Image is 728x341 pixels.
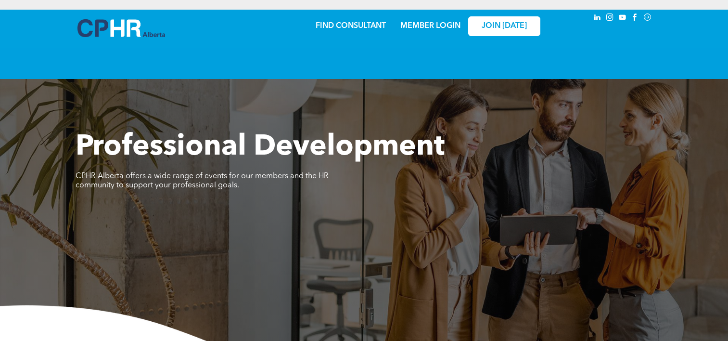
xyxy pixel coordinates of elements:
[316,22,386,30] a: FIND CONSULTANT
[592,12,603,25] a: linkedin
[77,19,165,37] img: A blue and white logo for cp alberta
[76,133,445,162] span: Professional Development
[617,12,628,25] a: youtube
[642,12,653,25] a: Social network
[482,22,527,31] span: JOIN [DATE]
[400,22,460,30] a: MEMBER LOGIN
[76,172,329,189] span: CPHR Alberta offers a wide range of events for our members and the HR community to support your p...
[468,16,540,36] a: JOIN [DATE]
[630,12,640,25] a: facebook
[605,12,615,25] a: instagram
